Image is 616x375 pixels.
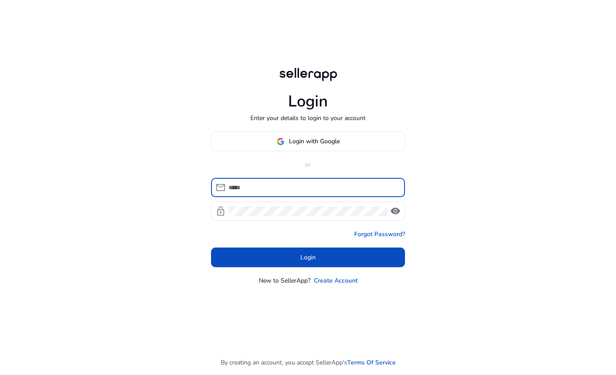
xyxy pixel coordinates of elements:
p: or [211,160,405,169]
button: Login with Google [211,131,405,151]
span: Login [300,253,316,262]
span: visibility [390,206,401,216]
img: google-logo.svg [277,138,285,145]
span: Login with Google [289,137,340,146]
span: mail [215,182,226,193]
a: Create Account [314,276,358,285]
a: Forgot Password? [354,230,405,239]
p: New to SellerApp? [259,276,310,285]
h1: Login [288,92,328,111]
button: Login [211,248,405,267]
a: Terms Of Service [347,358,396,367]
p: Enter your details to login to your account [250,113,366,123]
span: lock [215,206,226,216]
